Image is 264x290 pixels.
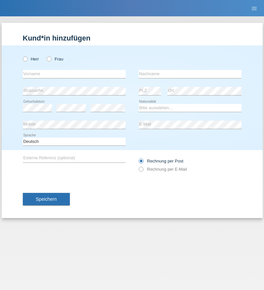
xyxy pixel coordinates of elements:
[251,5,257,12] i: menu
[139,167,143,175] input: Rechnung per E-Mail
[47,57,51,61] input: Frau
[23,57,39,61] label: Herr
[23,34,241,42] h1: Kund*in hinzufügen
[36,196,57,202] span: Speichern
[139,167,187,172] label: Rechnung per E-Mail
[47,57,63,61] label: Frau
[139,159,143,167] input: Rechnung per Post
[139,159,183,163] label: Rechnung per Post
[248,6,261,10] a: menu
[23,57,27,61] input: Herr
[23,193,70,205] button: Speichern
